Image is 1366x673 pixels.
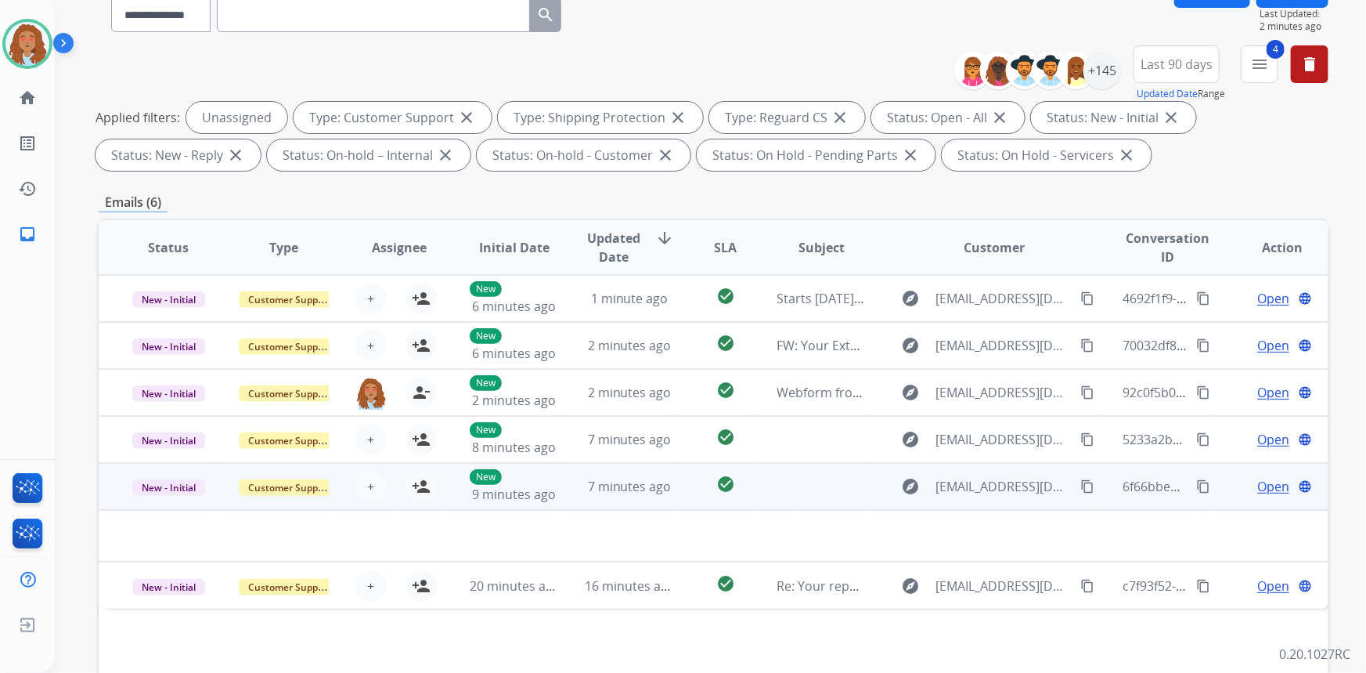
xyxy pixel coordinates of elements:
[1196,479,1210,494] mat-icon: content_copy
[936,477,1072,496] span: [EMAIL_ADDRESS][DOMAIN_NAME]
[709,102,865,133] div: Type: Reguard CS
[367,477,374,496] span: +
[1260,8,1328,20] span: Last Updated:
[5,22,49,66] img: avatar
[239,479,341,496] span: Customer Support
[1300,55,1319,74] mat-icon: delete
[412,383,431,402] mat-icon: person_remove
[367,577,374,595] span: +
[294,102,492,133] div: Type: Customer Support
[1123,337,1364,354] span: 70032df8-241c-467a-bcea-6dad6b45467d
[1298,385,1312,400] mat-icon: language
[470,422,502,438] p: New
[585,229,643,266] span: Updated Date
[901,146,920,165] mat-icon: close
[871,102,1025,133] div: Status: Open - All
[132,579,205,595] span: New - Initial
[990,108,1009,127] mat-icon: close
[902,289,921,308] mat-icon: explore
[1196,432,1210,447] mat-icon: content_copy
[1196,385,1210,400] mat-icon: content_copy
[355,570,387,602] button: +
[436,146,455,165] mat-icon: close
[1257,430,1289,449] span: Open
[1134,45,1220,83] button: Last 90 days
[132,291,205,308] span: New - Initial
[1213,220,1328,275] th: Action
[1080,479,1094,494] mat-icon: content_copy
[226,146,245,165] mat-icon: close
[936,383,1072,402] span: [EMAIL_ADDRESS][DOMAIN_NAME]
[269,238,298,257] span: Type
[498,102,703,133] div: Type: Shipping Protection
[1137,88,1198,100] button: Updated Date
[96,108,180,127] p: Applied filters:
[1241,45,1278,83] button: 4
[99,193,168,212] p: Emails (6)
[1123,229,1212,266] span: Conversation ID
[942,139,1152,171] div: Status: On Hold - Servicers
[472,298,556,315] span: 6 minutes ago
[1298,432,1312,447] mat-icon: language
[355,377,387,410] img: agent-avatar
[1123,478,1365,495] span: 6f66bbee-7bec-4905-87a2-92d3383b41dd
[1298,579,1312,593] mat-icon: language
[355,471,387,502] button: +
[412,577,431,595] mat-icon: person_add
[1080,385,1094,400] mat-icon: content_copy
[1137,87,1225,100] span: Range
[936,430,1072,449] span: [EMAIL_ADDRESS][DOMAIN_NAME]
[1267,40,1285,59] span: 4
[716,381,735,400] mat-icon: check_circle
[1257,336,1289,355] span: Open
[588,478,672,495] span: 7 minutes ago
[1298,291,1312,306] mat-icon: language
[1298,338,1312,353] mat-icon: language
[1080,291,1094,306] mat-icon: content_copy
[697,139,935,171] div: Status: On Hold - Pending Parts
[472,392,556,409] span: 2 minutes ago
[1257,383,1289,402] span: Open
[936,336,1072,355] span: [EMAIL_ADDRESS][DOMAIN_NAME]
[798,238,845,257] span: Subject
[470,469,502,485] p: New
[18,89,37,107] mat-icon: home
[1080,338,1094,353] mat-icon: content_copy
[1031,102,1196,133] div: Status: New - Initial
[1257,477,1289,496] span: Open
[1260,20,1328,33] span: 2 minutes ago
[902,577,921,595] mat-icon: explore
[902,430,921,449] mat-icon: explore
[1117,146,1136,165] mat-icon: close
[1196,291,1210,306] mat-icon: content_copy
[902,383,921,402] mat-icon: explore
[355,283,387,314] button: +
[18,134,37,153] mat-icon: list_alt
[372,238,427,257] span: Assignee
[470,577,560,595] span: 20 minutes ago
[1123,290,1354,307] span: 4692f1f9-cd62-4282-b367-cc26d8e8fb3c
[355,330,387,361] button: +
[936,289,1072,308] span: [EMAIL_ADDRESS][DOMAIN_NAME]
[588,384,672,401] span: 2 minutes ago
[412,430,431,449] mat-icon: person_add
[777,290,1132,307] span: Starts [DATE]: Upgrade In-Store + Get a $100 Trade-In Bonus
[239,291,341,308] span: Customer Support
[132,338,205,355] span: New - Initial
[777,577,1043,595] span: Re: Your repaired product is ready for pickup
[1123,384,1349,401] span: 92c0f5b0-2754-4476-bfe7-4cfa4af99dfa
[716,428,735,447] mat-icon: check_circle
[96,139,261,171] div: Status: New - Reply
[470,281,502,297] p: New
[412,289,431,308] mat-icon: person_add
[132,385,205,402] span: New - Initial
[472,486,556,503] span: 9 minutes ago
[588,337,672,354] span: 2 minutes ago
[1196,338,1210,353] mat-icon: content_copy
[1250,55,1269,74] mat-icon: menu
[18,225,37,244] mat-icon: inbox
[267,139,470,171] div: Status: On-hold – Internal
[477,139,690,171] div: Status: On-hold - Customer
[716,475,735,494] mat-icon: check_circle
[479,238,550,257] span: Initial Date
